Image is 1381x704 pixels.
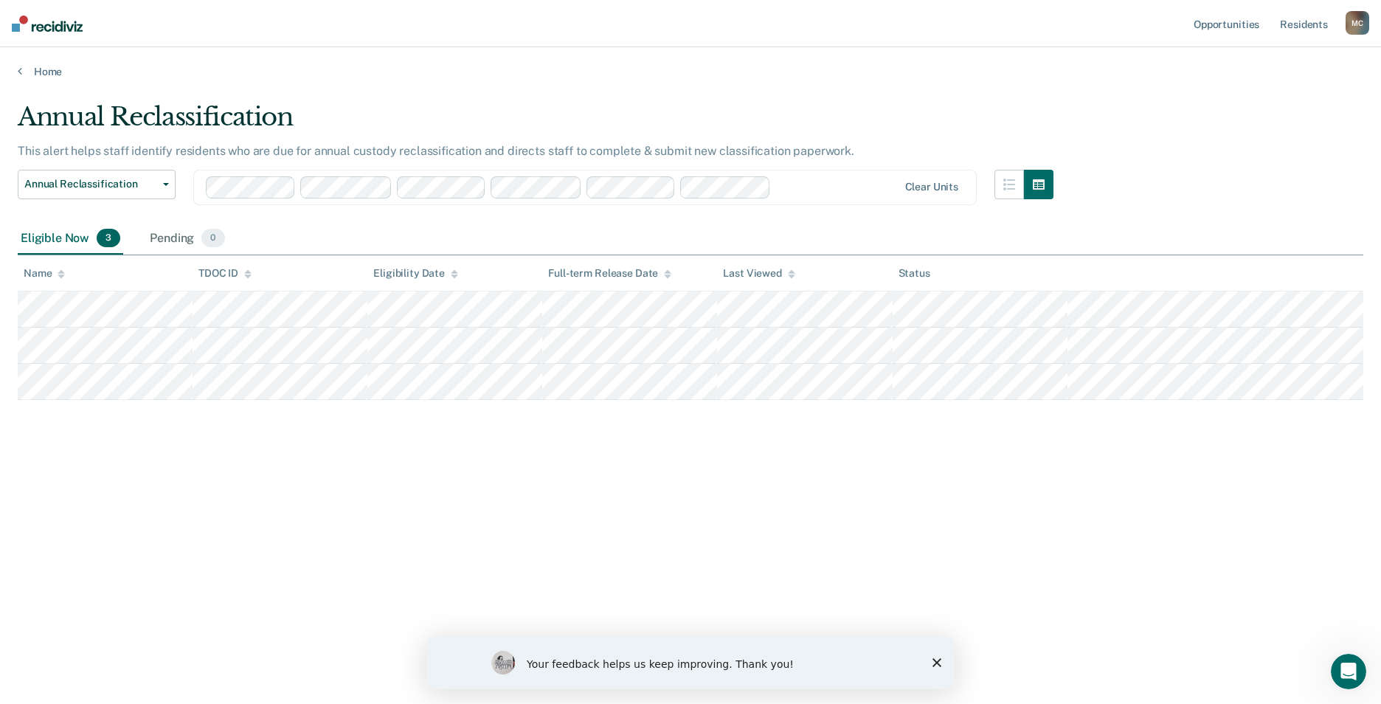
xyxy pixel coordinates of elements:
[147,223,227,255] div: Pending0
[18,144,854,158] p: This alert helps staff identify residents who are due for annual custody reclassification and dir...
[24,178,157,190] span: Annual Reclassification
[201,229,224,248] span: 0
[198,267,252,280] div: TDOC ID
[18,223,123,255] div: Eligible Now3
[97,229,120,248] span: 3
[18,65,1363,78] a: Home
[1346,11,1369,35] button: MC
[1331,654,1366,689] iframe: Intercom live chat
[373,267,458,280] div: Eligibility Date
[24,267,65,280] div: Name
[18,170,176,199] button: Annual Reclassification
[12,15,83,32] img: Recidiviz
[905,181,959,193] div: Clear units
[723,267,795,280] div: Last Viewed
[18,102,1053,144] div: Annual Reclassification
[899,267,930,280] div: Status
[426,636,955,689] iframe: Survey by Kim from Recidiviz
[548,267,671,280] div: Full-term Release Date
[1346,11,1369,35] div: M C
